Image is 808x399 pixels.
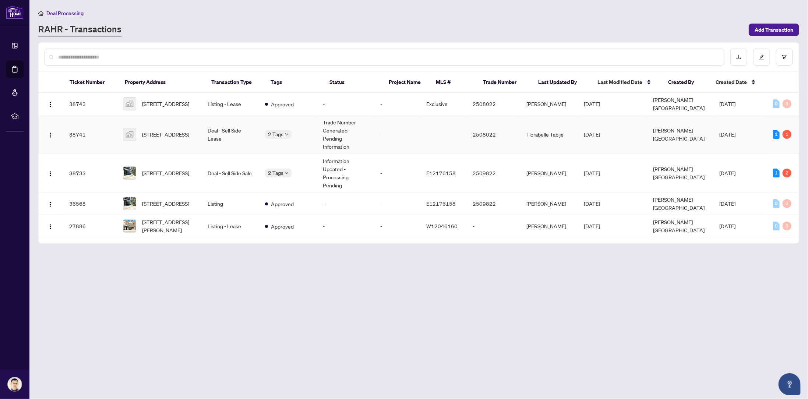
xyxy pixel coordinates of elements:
[47,132,53,138] img: Logo
[783,99,791,108] div: 0
[477,72,533,93] th: Trade Number
[202,115,260,154] td: Deal - Sell Side Lease
[374,115,420,154] td: -
[271,100,294,108] span: Approved
[584,170,600,176] span: [DATE]
[759,54,764,60] span: edit
[383,72,430,93] th: Project Name
[45,167,56,179] button: Logo
[38,23,121,36] a: RAHR - Transactions
[773,199,780,208] div: 0
[521,215,578,237] td: [PERSON_NAME]
[773,222,780,230] div: 0
[773,99,780,108] div: 0
[202,193,260,215] td: Listing
[8,377,22,391] img: Profile Icon
[584,100,600,107] span: [DATE]
[521,193,578,215] td: [PERSON_NAME]
[46,10,84,17] span: Deal Processing
[584,223,600,229] span: [DATE]
[317,93,375,115] td: -
[374,193,420,215] td: -
[202,215,260,237] td: Listing - Lease
[142,169,189,177] span: [STREET_ADDRESS]
[467,115,521,154] td: 2508022
[749,24,799,36] button: Add Transaction
[285,133,289,136] span: down
[374,93,420,115] td: -
[427,170,456,176] span: E12176158
[142,130,189,138] span: [STREET_ADDRESS]
[45,220,56,232] button: Logo
[467,154,521,193] td: 2509822
[317,193,375,215] td: -
[317,115,375,154] td: Trade Number Generated - Pending Information
[719,200,735,207] span: [DATE]
[736,54,741,60] span: download
[268,169,283,177] span: 2 Tags
[47,102,53,107] img: Logo
[63,154,117,193] td: 38733
[38,11,43,16] span: home
[783,169,791,177] div: 2
[202,93,260,115] td: Listing - Lease
[45,198,56,209] button: Logo
[730,49,747,66] button: download
[285,171,289,175] span: down
[755,24,793,36] span: Add Transaction
[427,100,448,107] span: Exclusive
[597,78,642,86] span: Last Modified Date
[119,72,205,93] th: Property Address
[653,219,705,233] span: [PERSON_NAME][GEOGRAPHIC_DATA]
[123,197,136,210] img: thumbnail-img
[521,154,578,193] td: [PERSON_NAME]
[430,72,477,93] th: MLS #
[317,154,375,193] td: Information Updated - Processing Pending
[653,96,705,111] span: [PERSON_NAME][GEOGRAPHIC_DATA]
[47,201,53,207] img: Logo
[592,72,663,93] th: Last Modified Date
[783,222,791,230] div: 0
[467,93,521,115] td: 2508022
[783,130,791,139] div: 1
[779,373,801,395] button: Open asap
[374,215,420,237] td: -
[317,215,375,237] td: -
[427,223,458,229] span: W12046160
[782,54,787,60] span: filter
[719,131,735,138] span: [DATE]
[268,130,283,138] span: 2 Tags
[584,200,600,207] span: [DATE]
[427,200,456,207] span: E12176158
[47,171,53,177] img: Logo
[467,193,521,215] td: 2509822
[521,93,578,115] td: [PERSON_NAME]
[753,49,770,66] button: edit
[123,167,136,179] img: thumbnail-img
[271,222,294,230] span: Approved
[773,130,780,139] div: 1
[45,128,56,140] button: Logo
[202,154,260,193] td: Deal - Sell Side Sale
[663,72,710,93] th: Created By
[533,72,592,93] th: Last Updated By
[467,215,521,237] td: -
[6,6,24,19] img: logo
[783,199,791,208] div: 0
[142,100,189,108] span: [STREET_ADDRESS]
[584,131,600,138] span: [DATE]
[206,72,265,93] th: Transaction Type
[123,128,136,141] img: thumbnail-img
[719,223,735,229] span: [DATE]
[63,215,117,237] td: 27886
[653,127,705,142] span: [PERSON_NAME][GEOGRAPHIC_DATA]
[265,72,324,93] th: Tags
[776,49,793,66] button: filter
[123,220,136,232] img: thumbnail-img
[773,169,780,177] div: 1
[521,115,578,154] td: Florabelle Tabije
[653,166,705,180] span: [PERSON_NAME][GEOGRAPHIC_DATA]
[63,93,117,115] td: 38743
[324,72,383,93] th: Status
[653,196,705,211] span: [PERSON_NAME][GEOGRAPHIC_DATA]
